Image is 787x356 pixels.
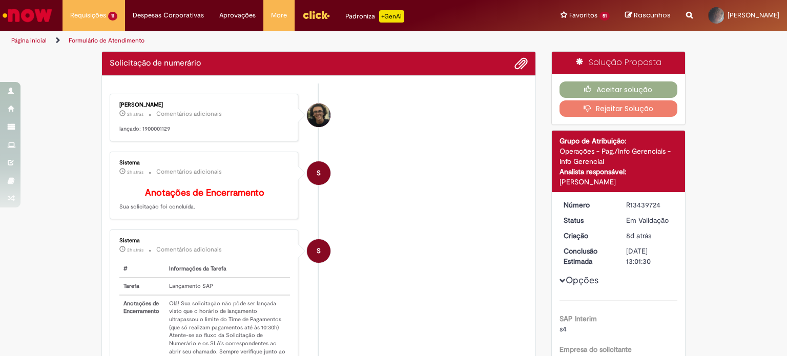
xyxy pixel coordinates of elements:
[119,188,290,212] p: Sua solicitação foi concluída.
[514,57,528,70] button: Adicionar anexos
[119,238,290,244] div: Sistema
[556,215,619,225] dt: Status
[145,187,264,199] b: Anotações de Encerramento
[307,103,330,127] div: Cleber Gressoni Rodrigues
[165,278,290,295] td: Lançamento SAP
[133,10,204,20] span: Despesas Corporativas
[626,200,674,210] div: R13439724
[156,110,222,118] small: Comentários adicionais
[560,166,678,177] div: Analista responsável:
[119,278,165,295] th: Tarefa
[556,200,619,210] dt: Número
[119,102,290,108] div: [PERSON_NAME]
[560,136,678,146] div: Grupo de Atribuição:
[556,246,619,266] dt: Conclusão Estimada
[127,111,143,117] time: 29/08/2025 11:42:44
[1,5,54,26] img: ServiceNow
[552,52,686,74] div: Solução Proposta
[119,261,165,278] th: #
[127,169,143,175] span: 2h atrás
[379,10,404,23] p: +GenAi
[317,239,321,263] span: S
[11,36,47,45] a: Página inicial
[560,345,632,354] b: Empresa do solicitante
[127,111,143,117] span: 2h atrás
[219,10,256,20] span: Aprovações
[271,10,287,20] span: More
[569,10,597,20] span: Favoritos
[127,247,143,253] span: 2h atrás
[307,239,330,263] div: System
[165,261,290,278] th: Informações da Tarefa
[626,215,674,225] div: Em Validação
[560,314,597,323] b: SAP Interim
[8,31,517,50] ul: Trilhas de página
[127,169,143,175] time: 29/08/2025 10:53:50
[345,10,404,23] div: Padroniza
[728,11,779,19] span: [PERSON_NAME]
[156,245,222,254] small: Comentários adicionais
[560,146,678,166] div: Operações - Pag./Info Gerenciais - Info Gerencial
[626,231,651,240] time: 22/08/2025 12:26:37
[560,324,567,333] span: s4
[560,177,678,187] div: [PERSON_NAME]
[626,246,674,266] div: [DATE] 13:01:30
[626,231,674,241] div: 22/08/2025 12:26:37
[307,161,330,185] div: System
[626,231,651,240] span: 8d atrás
[119,160,290,166] div: Sistema
[599,12,610,20] span: 51
[317,161,321,185] span: S
[110,59,201,68] h2: Solicitação de numerário Histórico de tíquete
[108,12,117,20] span: 11
[625,11,671,20] a: Rascunhos
[560,100,678,117] button: Rejeitar Solução
[634,10,671,20] span: Rascunhos
[302,7,330,23] img: click_logo_yellow_360x200.png
[69,36,144,45] a: Formulário de Atendimento
[156,167,222,176] small: Comentários adicionais
[556,231,619,241] dt: Criação
[70,10,106,20] span: Requisições
[119,125,290,133] p: lançado: 1900001129
[560,81,678,98] button: Aceitar solução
